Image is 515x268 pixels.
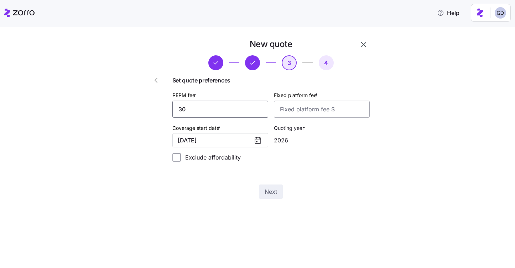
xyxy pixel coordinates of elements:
h1: New quote [250,39,292,50]
label: Coverage start date [172,124,222,132]
button: [DATE] [172,133,268,147]
span: Help [437,9,459,17]
span: Set quote preferences [172,76,370,85]
img: 68a7f73c8a3f673b81c40441e24bb121 [495,7,506,19]
label: PEPM fee [172,91,198,99]
input: Fixed platform fee $ [274,101,370,118]
label: Fixed platform fee [274,91,319,99]
input: PEPM $ [172,101,268,118]
button: 4 [319,55,334,70]
button: 3 [282,55,297,70]
button: Next [259,184,283,199]
span: Next [265,187,277,196]
label: Exclude affordability [181,153,241,162]
button: Help [431,6,465,20]
label: Quoting year [274,124,307,132]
